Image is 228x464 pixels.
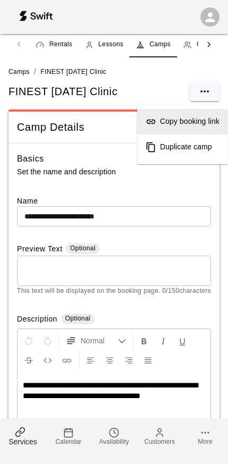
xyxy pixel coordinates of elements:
[17,120,211,134] span: Camp Details
[154,331,172,350] button: Format Italics
[82,350,100,369] button: Left Align
[160,141,212,153] h6: Duplicate camp
[99,39,124,50] span: Lessons
[56,438,82,445] span: Calendar
[91,419,137,453] a: Availability
[17,243,63,256] label: Preview Text
[20,350,38,369] button: Format Strikethrough
[190,82,220,101] div: split button
[173,331,191,350] button: Format Underline
[58,350,76,369] button: Insert Link
[17,165,211,179] p: Set the name and description
[17,314,57,326] label: Description
[197,39,221,50] span: Classes
[198,438,212,445] span: More
[70,244,95,252] span: Optional
[162,286,211,297] span: 0 / 150 characters
[39,331,57,350] button: Redo
[30,32,198,57] div: navigation tabs
[99,438,129,445] span: Availability
[17,196,211,206] label: Name
[190,82,220,101] button: select merge strategy
[139,350,157,369] button: Justify Align
[49,39,73,50] span: Rentals
[137,419,182,453] a: Customers
[101,350,119,369] button: Center Align
[8,437,37,446] span: Services
[40,68,106,75] span: FINEST [DATE] Clinic
[150,39,171,50] span: Camps
[8,85,118,99] h5: FINEST [DATE] Clinic
[17,152,44,166] h6: Basics
[17,286,161,297] span: This text will be displayed on the booking page.
[34,66,36,77] li: /
[20,331,38,350] button: Undo
[8,66,220,78] nav: breadcrumb
[81,335,118,346] span: Normal
[182,419,228,453] a: More
[62,331,130,350] button: Formatting Options
[120,350,138,369] button: Right Align
[144,438,175,445] span: Customers
[65,315,91,322] span: Optional
[46,419,91,453] a: Calendar
[160,116,220,128] h6: Copy booking link
[135,331,153,350] button: Format Bold
[8,68,30,75] span: Camps
[8,67,30,75] a: Camps
[39,350,57,369] button: Insert Code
